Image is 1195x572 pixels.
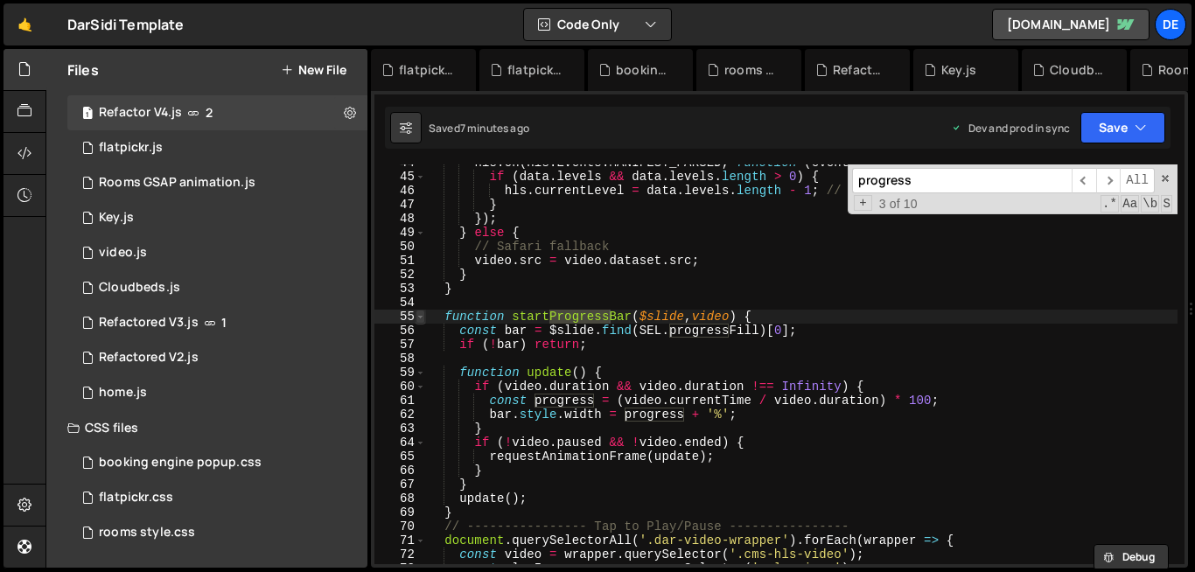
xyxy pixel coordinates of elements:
div: home.js [99,385,147,401]
div: booking engine popup.css [616,61,672,79]
button: New File [281,63,346,77]
div: 52 [374,268,426,282]
div: DarSidi Template [67,14,185,35]
span: Whole Word Search [1141,195,1159,213]
span: CaseSensitive Search [1121,195,1139,213]
div: Refactored V2.js [99,350,199,366]
h2: Files [67,60,99,80]
div: booking engine popup.css [99,455,262,471]
button: Code Only [524,9,671,40]
div: flatpickr.css [399,61,455,79]
div: 71 [374,534,426,548]
div: 72 [374,548,426,562]
div: 15943/47638.js [67,270,367,305]
span: Alt-Enter [1120,168,1155,193]
div: 54 [374,296,426,310]
span: 3 of 10 [872,197,925,211]
div: 45 [374,170,426,184]
div: 64 [374,436,426,450]
div: flatpickr.css [99,490,173,506]
a: De [1155,9,1186,40]
div: 15943/47622.js [67,165,367,200]
div: 15943/47785.js [67,200,367,235]
div: Cloudbeds.js [1050,61,1106,79]
div: 60 [374,380,426,394]
span: 1 [82,108,93,122]
span: 1 [221,316,227,330]
div: 15943/47442.js [67,305,367,340]
div: 15943/48041.css [67,480,367,515]
div: Refactor V4.js [99,105,182,121]
div: 15943/45697.js [67,340,367,375]
button: Debug [1094,544,1169,570]
div: 63 [374,422,426,436]
div: 67 [374,478,426,492]
button: Save [1080,112,1165,143]
div: 53 [374,282,426,296]
div: rooms style.css [724,61,780,79]
a: 🤙 [3,3,46,45]
div: Refactored V3.js [99,315,199,331]
div: 68 [374,492,426,506]
div: Rooms GSAP animation.js [99,175,255,191]
a: [DOMAIN_NAME] [992,9,1150,40]
div: Key.js [941,61,976,79]
div: CSS files [46,410,367,445]
span: RegExp Search [1101,195,1119,213]
div: 15943/48039.js [67,130,367,165]
div: 50 [374,240,426,254]
span: ​ [1096,168,1121,193]
div: 56 [374,324,426,338]
div: 15943/42886.js [67,375,367,410]
div: 59 [374,366,426,380]
div: video.js [99,245,147,261]
div: Key.js [99,210,134,226]
div: flatpickr.js [99,140,163,156]
div: 70 [374,520,426,534]
div: 58 [374,352,426,366]
div: Saved [429,121,529,136]
div: 61 [374,394,426,408]
div: 15943/48037.css [67,445,367,480]
div: 51 [374,254,426,268]
div: Cloudbeds.js [99,280,180,296]
div: Refactored V3.js [833,61,889,79]
input: Search for [852,168,1072,193]
div: 65 [374,450,426,464]
div: 49 [374,226,426,240]
div: 62 [374,408,426,422]
div: 66 [374,464,426,478]
div: rooms style.css [99,525,195,541]
div: 69 [374,506,426,520]
div: 57 [374,338,426,352]
div: flatpickr.js [507,61,563,79]
span: Search In Selection [1161,195,1172,213]
span: ​ [1072,168,1096,193]
div: 55 [374,310,426,324]
div: 15943/47458.js [67,95,367,130]
div: 15943/43581.js [67,235,367,270]
div: 15943/48032.css [67,515,367,550]
div: 48 [374,212,426,226]
div: 7 minutes ago [460,121,529,136]
div: 47 [374,198,426,212]
div: 46 [374,184,426,198]
span: 2 [206,106,213,120]
span: Toggle Replace mode [854,195,872,211]
div: Dev and prod in sync [951,121,1070,136]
